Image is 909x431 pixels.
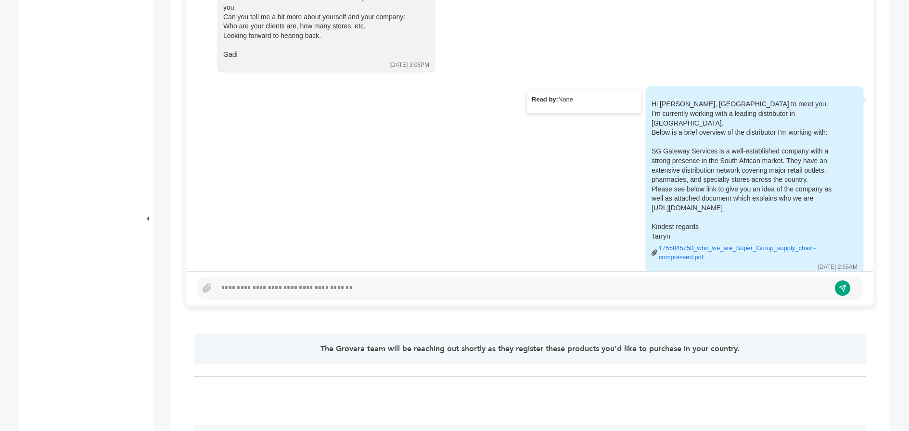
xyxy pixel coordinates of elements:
[390,61,429,69] div: [DATE] 3:08PM
[652,232,670,240] span: Tarryn
[223,13,416,60] div: Can you tell me a bit more about yourself and your company: Who are your clients are, how many st...
[652,147,844,184] div: SG Gateway Services is a well-established company with a strong presence in the South African mar...
[652,185,832,203] span: Please see below link to give you an idea of the company as well as attached document which expla...
[652,223,699,230] span: Kindest regards
[652,128,844,138] div: Below is a brief overview of the distributor I’m working with:
[818,263,858,271] div: [DATE] 2:55AM
[652,109,844,213] div: I’m currently working with a leading distributor in [GEOGRAPHIC_DATA].
[659,244,844,261] a: 1755845750_who_we_are_Super_Group_supply_chain-compressed.pdf
[221,343,839,355] p: The Grovara team will be reaching out shortly as they register these products you'd like to purch...
[532,96,558,103] strong: Read by:
[652,100,844,261] div: Hi [PERSON_NAME], [GEOGRAPHIC_DATA] to meet you.
[652,204,723,212] span: [URL][DOMAIN_NAME]
[532,95,637,104] div: None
